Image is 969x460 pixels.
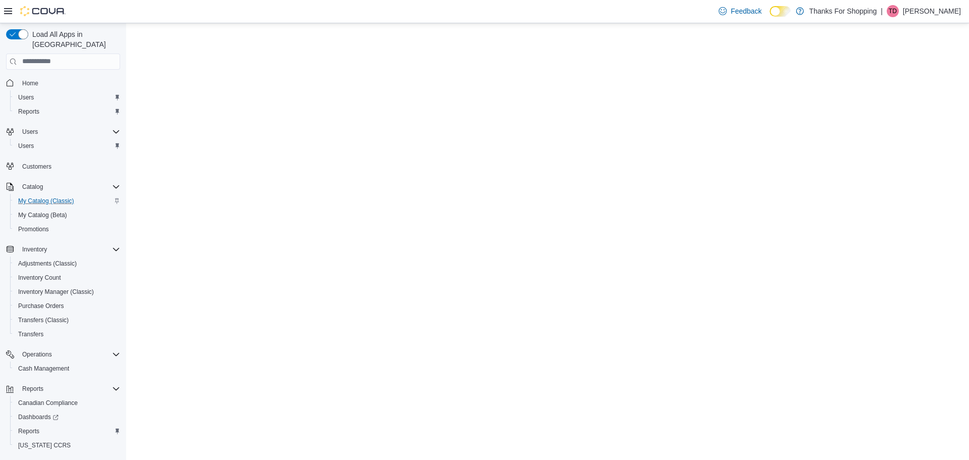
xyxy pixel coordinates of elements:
[18,126,42,138] button: Users
[14,91,120,104] span: Users
[14,209,71,221] a: My Catalog (Beta)
[881,5,883,17] p: |
[2,125,124,139] button: Users
[18,243,51,255] button: Inventory
[18,365,69,373] span: Cash Management
[18,197,74,205] span: My Catalog (Classic)
[2,242,124,257] button: Inventory
[14,314,73,326] a: Transfers (Classic)
[14,286,120,298] span: Inventory Manager (Classic)
[10,313,124,327] button: Transfers (Classic)
[14,314,120,326] span: Transfers (Classic)
[18,399,78,407] span: Canadian Compliance
[10,257,124,271] button: Adjustments (Classic)
[14,425,43,437] a: Reports
[18,77,42,89] a: Home
[22,128,38,136] span: Users
[18,93,34,101] span: Users
[18,260,77,268] span: Adjustments (Classic)
[2,159,124,174] button: Customers
[10,194,124,208] button: My Catalog (Classic)
[14,328,47,340] a: Transfers
[2,180,124,194] button: Catalog
[2,76,124,90] button: Home
[10,90,124,105] button: Users
[10,271,124,285] button: Inventory Count
[889,5,897,17] span: TD
[14,258,81,270] a: Adjustments (Classic)
[18,288,94,296] span: Inventory Manager (Classic)
[14,439,120,451] span: Washington CCRS
[14,195,120,207] span: My Catalog (Classic)
[18,161,56,173] a: Customers
[18,413,59,421] span: Dashboards
[10,208,124,222] button: My Catalog (Beta)
[10,396,124,410] button: Canadian Compliance
[10,139,124,153] button: Users
[14,106,43,118] a: Reports
[10,299,124,313] button: Purchase Orders
[770,6,791,17] input: Dark Mode
[14,425,120,437] span: Reports
[903,5,961,17] p: [PERSON_NAME]
[731,6,762,16] span: Feedback
[14,223,120,235] span: Promotions
[14,91,38,104] a: Users
[18,243,120,255] span: Inventory
[14,223,53,235] a: Promotions
[14,300,68,312] a: Purchase Orders
[14,397,82,409] a: Canadian Compliance
[14,300,120,312] span: Purchase Orders
[10,285,124,299] button: Inventory Manager (Classic)
[18,142,34,150] span: Users
[10,424,124,438] button: Reports
[18,108,39,116] span: Reports
[22,163,51,171] span: Customers
[887,5,899,17] div: Tyler Dirks
[14,286,98,298] a: Inventory Manager (Classic)
[18,330,43,338] span: Transfers
[14,140,38,152] a: Users
[14,439,75,451] a: [US_STATE] CCRS
[18,427,39,435] span: Reports
[2,382,124,396] button: Reports
[18,225,49,233] span: Promotions
[22,350,52,359] span: Operations
[18,348,56,361] button: Operations
[14,328,120,340] span: Transfers
[18,211,67,219] span: My Catalog (Beta)
[18,383,120,395] span: Reports
[14,411,63,423] a: Dashboards
[18,316,69,324] span: Transfers (Classic)
[20,6,66,16] img: Cova
[10,410,124,424] a: Dashboards
[14,397,120,409] span: Canadian Compliance
[14,363,73,375] a: Cash Management
[2,347,124,362] button: Operations
[14,411,120,423] span: Dashboards
[22,183,43,191] span: Catalog
[18,274,61,282] span: Inventory Count
[18,160,120,173] span: Customers
[18,348,120,361] span: Operations
[10,438,124,452] button: [US_STATE] CCRS
[10,362,124,376] button: Cash Management
[10,327,124,341] button: Transfers
[10,105,124,119] button: Reports
[14,106,120,118] span: Reports
[14,195,78,207] a: My Catalog (Classic)
[14,258,120,270] span: Adjustments (Classic)
[22,245,47,253] span: Inventory
[715,1,766,21] a: Feedback
[28,29,120,49] span: Load All Apps in [GEOGRAPHIC_DATA]
[14,209,120,221] span: My Catalog (Beta)
[14,140,120,152] span: Users
[809,5,877,17] p: Thanks For Shopping
[18,181,47,193] button: Catalog
[18,302,64,310] span: Purchase Orders
[22,79,38,87] span: Home
[18,441,71,449] span: [US_STATE] CCRS
[18,181,120,193] span: Catalog
[14,272,65,284] a: Inventory Count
